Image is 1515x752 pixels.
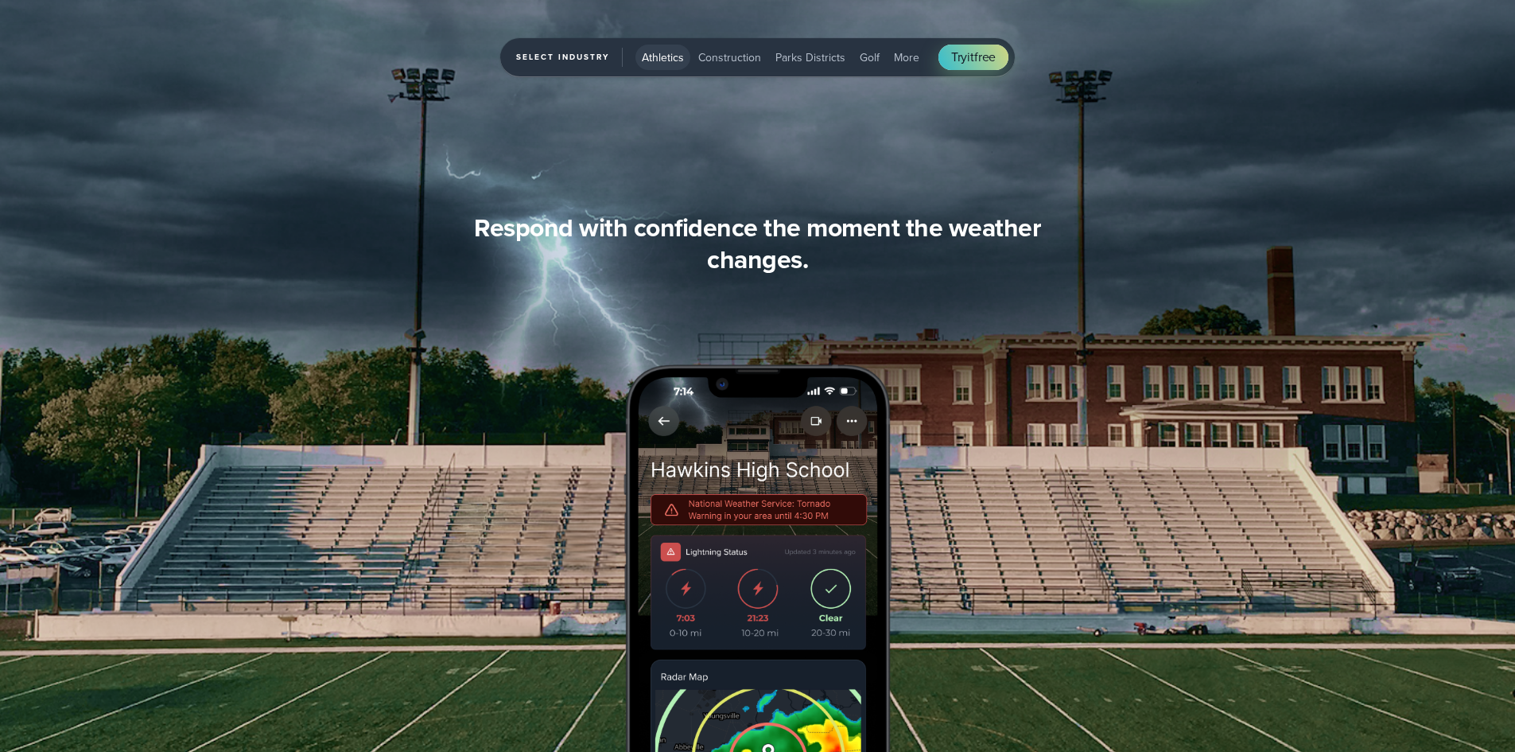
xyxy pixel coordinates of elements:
button: Construction [692,45,767,70]
span: Select Industry [516,48,623,67]
span: Construction [698,49,761,66]
span: it [967,48,974,66]
span: Golf [860,49,880,66]
span: Try free [951,48,996,67]
span: Athletics [642,49,684,66]
span: More [894,49,919,66]
a: Tryitfree [938,45,1008,70]
button: Athletics [635,45,690,70]
button: Parks Districts [769,45,852,70]
span: Parks Districts [775,49,845,66]
button: More [888,45,926,70]
button: Golf [853,45,886,70]
h3: Respond with confidence the moment the weather changes. [453,212,1063,275]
